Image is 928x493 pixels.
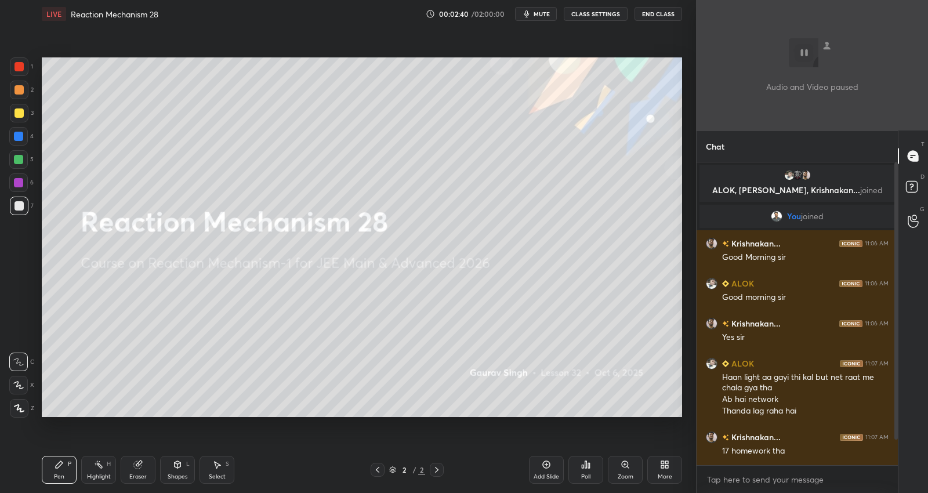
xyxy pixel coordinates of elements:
div: Eraser [129,474,147,480]
img: iconic-dark.1390631f.png [840,434,863,441]
h4: Reaction Mechanism 28 [71,9,158,20]
div: LIVE [42,7,66,21]
img: 1881b24753b541a89cf93938dacf6847.jpg [706,432,717,443]
img: 8bde531fbe72457481133210b67649f5.jpg [784,169,795,181]
span: You [787,212,801,221]
div: Select [209,474,226,480]
div: 11:07 AM [865,360,889,367]
img: 1881b24753b541a89cf93938dacf6847.jpg [706,318,717,329]
div: L [186,461,190,467]
img: Learner_Badge_beginner_1_8b307cf2a0.svg [722,360,729,367]
div: 1 [10,57,33,76]
div: C [9,353,34,371]
div: Shapes [168,474,187,480]
div: Ab hai network [722,394,889,405]
div: Good morning sir [722,292,889,303]
div: 7 [10,197,34,215]
div: 3 [10,104,34,122]
div: X [9,376,34,394]
p: ALOK, [PERSON_NAME], Krishnakan... [706,186,888,195]
h6: Krishnakan... [729,317,781,329]
img: e5c6b02f252e48818ca969f1ceb0ca82.jpg [771,211,782,222]
img: 8bde531fbe72457481133210b67649f5.jpg [706,358,717,369]
h6: ALOK [729,357,754,369]
div: 11:07 AM [865,434,889,441]
div: 5 [9,150,34,169]
div: Good Morning sir [722,252,889,263]
div: Haan light aa gayi thi kal but net raat me chala gya tha [722,372,889,394]
span: mute [534,10,550,18]
p: Chat [697,131,734,162]
div: More [658,474,672,480]
div: 11:06 AM [865,280,889,287]
div: / [412,466,416,473]
img: 1881b24753b541a89cf93938dacf6847.jpg [800,169,811,181]
img: iconic-dark.1390631f.png [840,360,863,367]
div: 11:06 AM [865,320,889,327]
img: no-rating-badge.077c3623.svg [722,321,729,327]
img: 1881b24753b541a89cf93938dacf6847.jpg [706,238,717,249]
div: Poll [581,474,590,480]
div: Thanda lag raha hai [722,405,889,417]
div: 2 [398,466,410,473]
button: End Class [635,7,682,21]
img: iconic-dark.1390631f.png [839,320,862,327]
div: Z [10,399,34,418]
div: Pen [54,474,64,480]
img: iconic-dark.1390631f.png [839,280,862,287]
img: iconic-dark.1390631f.png [839,240,862,247]
div: 6 [9,173,34,192]
span: joined [860,184,883,195]
div: 17 homework tha [722,445,889,457]
div: 11:06 AM [865,240,889,247]
p: G [920,205,925,213]
div: P [68,461,71,467]
div: H [107,461,111,467]
div: 4 [9,127,34,146]
p: D [920,172,925,181]
p: T [921,140,925,148]
span: joined [801,212,824,221]
div: Zoom [618,474,633,480]
div: Add Slide [534,474,559,480]
div: 2 [418,465,425,475]
button: CLASS SETTINGS [564,7,628,21]
div: Yes sir [722,332,889,343]
img: no-rating-badge.077c3623.svg [722,434,729,441]
img: 3 [792,169,803,181]
h6: ALOK [729,277,754,289]
img: no-rating-badge.077c3623.svg [722,241,729,247]
div: S [226,461,229,467]
img: Learner_Badge_beginner_1_8b307cf2a0.svg [722,280,729,287]
p: Audio and Video paused [766,81,858,93]
div: 2 [10,81,34,99]
h6: Krishnakan... [729,431,781,443]
div: grid [697,162,898,465]
div: Highlight [87,474,111,480]
img: 8bde531fbe72457481133210b67649f5.jpg [706,278,717,289]
button: mute [515,7,557,21]
h6: Krishnakan... [729,237,781,249]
